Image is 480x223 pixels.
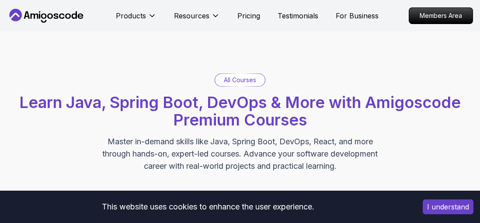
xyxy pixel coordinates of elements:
a: Pricing [237,10,260,21]
a: For Business [336,10,379,21]
button: Products [116,10,157,28]
a: Members Area [409,7,473,24]
p: Members Area [409,8,473,24]
button: Resources [174,10,220,28]
div: This website uses cookies to enhance the user experience. [7,197,410,216]
p: All Courses [224,76,256,84]
button: Accept cookies [423,199,473,214]
span: Learn Java, Spring Boot, DevOps & More with Amigoscode Premium Courses [19,93,461,129]
p: Resources [174,10,209,21]
a: Testimonials [278,10,318,21]
p: Master in-demand skills like Java, Spring Boot, DevOps, React, and more through hands-on, expert-... [93,136,387,172]
p: Products [116,10,146,21]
